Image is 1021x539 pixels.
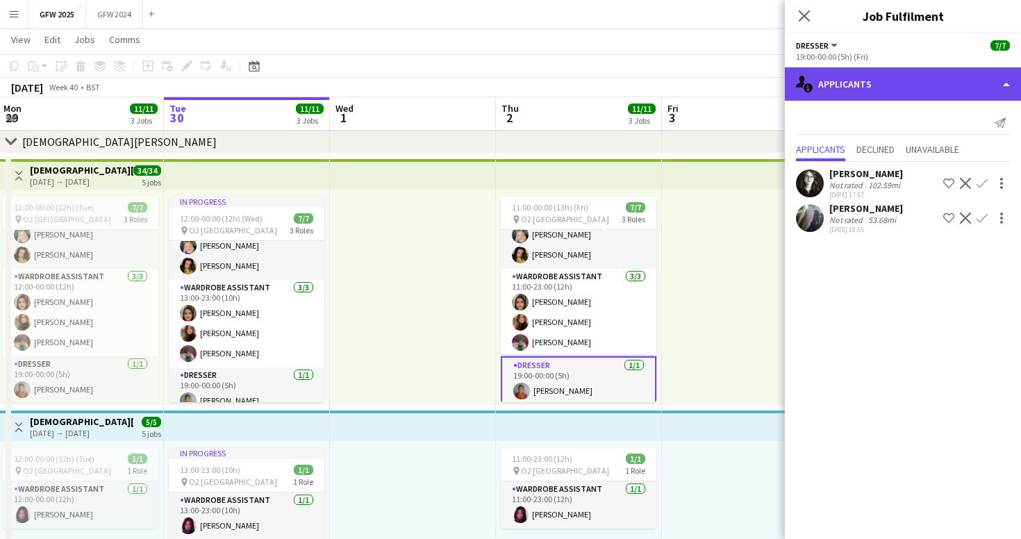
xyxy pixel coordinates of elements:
[521,214,609,224] span: O2 [GEOGRAPHIC_DATA]
[69,31,101,49] a: Jobs
[103,31,146,49] a: Comms
[293,476,313,487] span: 1 Role
[23,214,111,224] span: O2 [GEOGRAPHIC_DATA]
[3,197,158,402] app-job-card: 12:00-00:00 (12h) (Tue)7/7 O2 [GEOGRAPHIC_DATA]3 Roles12:00-19:00 (7h)[PERSON_NAME][PERSON_NAME][...
[142,176,161,188] div: 5 jobs
[180,213,263,224] span: 12:00-00:00 (12h) (Wed)
[296,103,324,114] span: 11/11
[501,269,656,356] app-card-role: Wardrobe Assistant3/311:00-23:00 (12h)[PERSON_NAME][PERSON_NAME][PERSON_NAME]
[131,115,157,126] div: 3 Jobs
[11,33,31,46] span: View
[30,164,133,176] h3: [DEMOGRAPHIC_DATA][PERSON_NAME] O2 (Can do all dates)
[856,144,895,154] span: Declined
[628,103,656,114] span: 11/11
[142,417,161,427] span: 5/5
[294,465,313,475] span: 1/1
[990,40,1010,51] span: 7/7
[3,448,158,529] app-job-card: 12:00-00:00 (12h) (Tue)1/1 O2 [GEOGRAPHIC_DATA]1 RoleWardrobe Assistant1/112:00-00:00 (12h)[PERSO...
[501,356,656,406] app-card-role: Dresser1/119:00-00:00 (5h)[PERSON_NAME]
[335,102,354,115] span: Wed
[829,167,903,180] div: [PERSON_NAME]
[11,81,43,94] div: [DATE]
[6,31,36,49] a: View
[14,454,94,464] span: 12:00-00:00 (12h) (Tue)
[625,465,645,476] span: 1 Role
[127,465,147,476] span: 1 Role
[906,144,959,154] span: Unavailable
[796,51,1010,62] div: 19:00-00:00 (5h) (Fri)
[189,225,277,235] span: O2 [GEOGRAPHIC_DATA]
[169,448,324,459] div: In progress
[142,427,161,439] div: 5 jobs
[39,31,66,49] a: Edit
[333,110,354,126] span: 1
[829,225,903,234] div: [DATE] 18:55
[501,197,656,402] app-job-card: 11:00-00:00 (13h) (Fri)7/7 O2 [GEOGRAPHIC_DATA]3 Roles11:00-19:00 (8h)[PERSON_NAME][PERSON_NAME][...
[169,197,324,208] div: In progress
[180,465,240,475] span: 13:00-23:00 (10h)
[785,7,1021,25] h3: Job Fulfilment
[665,110,679,126] span: 3
[124,214,147,224] span: 3 Roles
[169,197,324,402] app-job-card: In progress12:00-00:00 (12h) (Wed)7/7 O2 [GEOGRAPHIC_DATA]3 Roles[PERSON_NAME]3/312:00-19:00 (7h)...
[297,115,323,126] div: 3 Jobs
[1,110,22,126] span: 29
[3,102,22,115] span: Mon
[189,476,277,487] span: O2 [GEOGRAPHIC_DATA]
[829,190,903,199] div: [DATE] 17:57
[22,135,217,149] div: [DEMOGRAPHIC_DATA][PERSON_NAME]
[86,82,100,92] div: BST
[626,454,645,464] span: 1/1
[865,215,899,225] div: 53.68mi
[512,202,588,213] span: 11:00-00:00 (13h) (Fri)
[169,367,324,415] app-card-role: Dresser1/119:00-00:00 (5h)[PERSON_NAME]
[169,280,324,367] app-card-role: Wardrobe Assistant3/313:00-23:00 (10h)[PERSON_NAME][PERSON_NAME][PERSON_NAME]
[499,110,519,126] span: 2
[829,180,865,190] div: Not rated
[74,33,95,46] span: Jobs
[829,202,903,215] div: [PERSON_NAME]
[785,67,1021,101] div: Applicants
[501,481,656,529] app-card-role: Wardrobe Assistant1/111:00-23:00 (12h)[PERSON_NAME]
[28,1,86,28] button: GFW 2025
[14,202,94,213] span: 12:00-00:00 (12h) (Tue)
[44,33,60,46] span: Edit
[3,269,158,356] app-card-role: Wardrobe Assistant3/312:00-00:00 (12h)[PERSON_NAME][PERSON_NAME][PERSON_NAME]
[501,102,519,115] span: Thu
[796,40,840,51] button: Dresser
[133,165,161,176] span: 34/34
[796,144,845,154] span: Applicants
[86,1,143,28] button: GFW 2024
[167,110,186,126] span: 30
[622,214,645,224] span: 3 Roles
[865,180,903,190] div: 102.59mi
[501,448,656,529] app-job-card: 11:00-23:00 (12h)1/1 O2 [GEOGRAPHIC_DATA]1 RoleWardrobe Assistant1/111:00-23:00 (12h)[PERSON_NAME]
[128,202,147,213] span: 7/7
[521,465,609,476] span: O2 [GEOGRAPHIC_DATA]
[30,428,133,438] div: [DATE] → [DATE]
[169,102,186,115] span: Tue
[30,176,133,187] div: [DATE] → [DATE]
[3,481,158,529] app-card-role: Wardrobe Assistant1/112:00-00:00 (12h)[PERSON_NAME]
[128,454,147,464] span: 1/1
[109,33,140,46] span: Comms
[629,115,655,126] div: 3 Jobs
[290,225,313,235] span: 3 Roles
[829,215,865,225] div: Not rated
[23,465,111,476] span: O2 [GEOGRAPHIC_DATA]
[796,40,829,51] span: Dresser
[3,356,158,404] app-card-role: Dresser1/119:00-00:00 (5h)[PERSON_NAME]
[667,102,679,115] span: Fri
[626,202,645,213] span: 7/7
[46,82,81,92] span: Week 40
[294,213,313,224] span: 7/7
[30,415,133,428] h3: [DEMOGRAPHIC_DATA][PERSON_NAME] O2 (Late additional person)
[130,103,158,114] span: 11/11
[512,454,572,464] span: 11:00-23:00 (12h)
